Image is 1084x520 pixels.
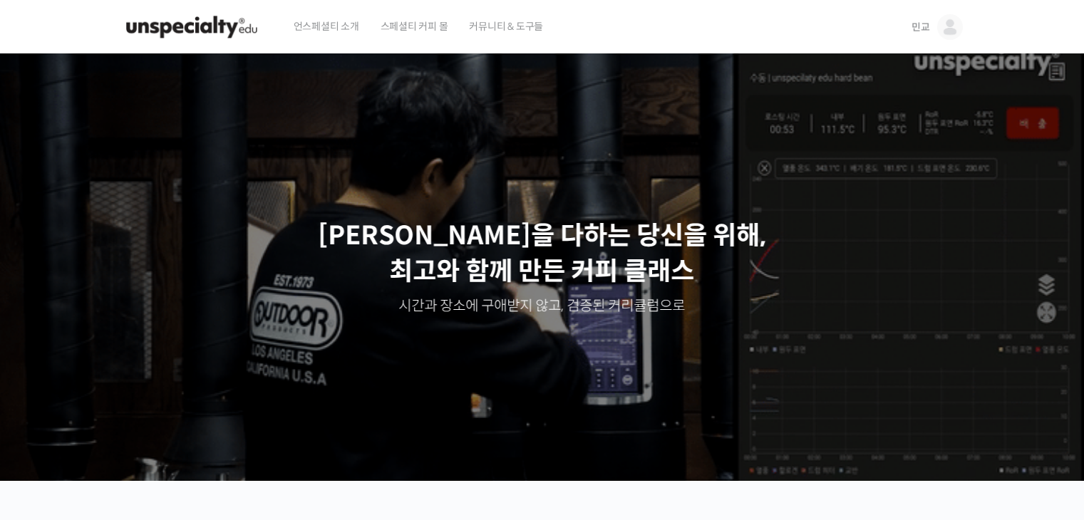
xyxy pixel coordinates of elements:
p: [PERSON_NAME]을 다하는 당신을 위해, 최고와 함께 만든 커피 클래스 [14,218,1070,290]
p: 시간과 장소에 구애받지 않고, 검증된 커리큘럼으로 [14,296,1070,316]
span: 민교 [912,21,930,33]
